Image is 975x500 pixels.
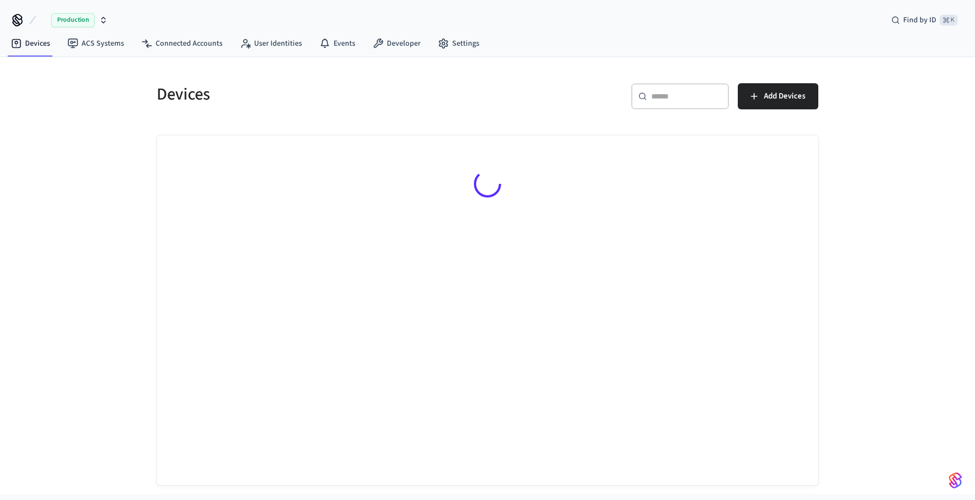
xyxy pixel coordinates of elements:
[738,83,818,109] button: Add Devices
[133,34,231,53] a: Connected Accounts
[157,83,481,106] h5: Devices
[51,13,95,27] span: Production
[59,34,133,53] a: ACS Systems
[903,15,936,26] span: Find by ID
[764,89,805,103] span: Add Devices
[429,34,488,53] a: Settings
[949,472,962,489] img: SeamLogoGradient.69752ec5.svg
[231,34,311,53] a: User Identities
[940,15,958,26] span: ⌘ K
[364,34,429,53] a: Developer
[2,34,59,53] a: Devices
[311,34,364,53] a: Events
[883,10,966,30] div: Find by ID⌘ K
